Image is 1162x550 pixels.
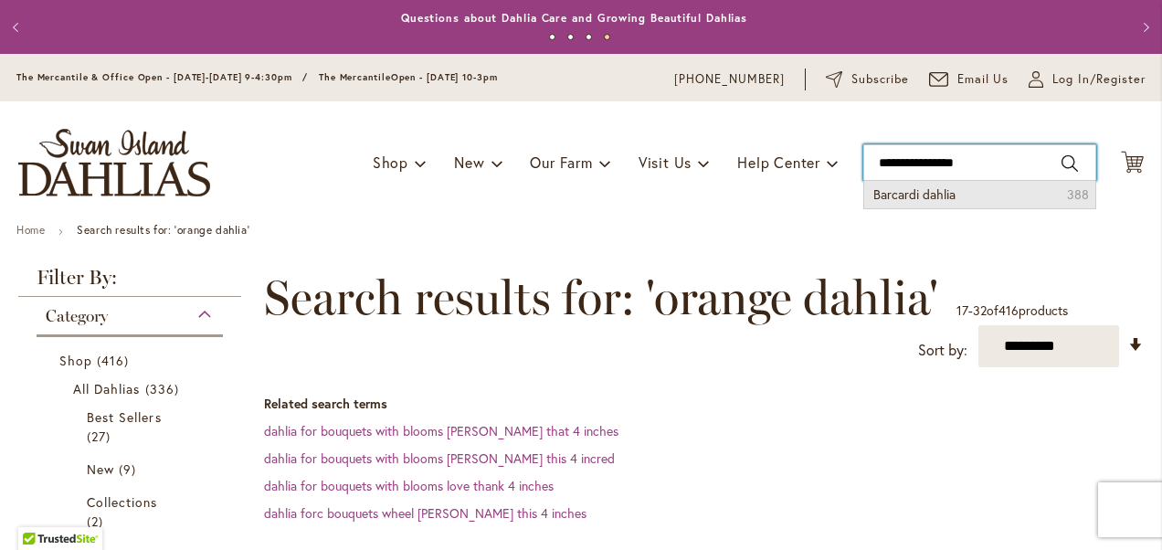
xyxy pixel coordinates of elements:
[18,129,210,196] a: store logo
[264,270,938,325] span: Search results for: 'orange dahlia'
[18,268,241,297] strong: Filter By:
[851,70,909,89] span: Subscribe
[826,70,909,89] a: Subscribe
[87,460,177,479] a: New
[59,352,92,369] span: Shop
[1125,9,1162,46] button: Next
[73,380,141,397] span: All Dahlias
[929,70,1009,89] a: Email Us
[87,407,177,446] a: Best Sellers
[549,34,555,40] button: 1 of 4
[46,306,108,326] span: Category
[59,351,205,370] a: Shop
[264,395,1144,413] dt: Related search terms
[16,71,391,83] span: The Mercantile & Office Open - [DATE]-[DATE] 9-4:30pm / The Mercantile
[1029,70,1146,89] a: Log In/Register
[373,153,408,172] span: Shop
[998,301,1019,319] span: 416
[264,504,586,522] a: dahlia forc bouquets wheel [PERSON_NAME] this 4 inches
[77,223,249,237] strong: Search results for: 'orange dahlia'
[873,185,956,203] span: Barcardi dahlia
[604,34,610,40] button: 4 of 4
[264,450,615,467] a: dahlia for bouquets with blooms [PERSON_NAME] this 4 incred
[956,296,1068,325] p: - of products
[639,153,692,172] span: Visit Us
[586,34,592,40] button: 3 of 4
[1067,185,1089,204] span: 388
[918,333,967,367] label: Sort by:
[87,512,108,531] span: 2
[264,477,554,494] a: dahlia for bouquets with blooms love thank 4 inches
[391,71,498,83] span: Open - [DATE] 10-3pm
[454,153,484,172] span: New
[530,153,592,172] span: Our Farm
[674,70,785,89] a: [PHONE_NUMBER]
[145,379,184,398] span: 336
[97,351,133,370] span: 416
[1052,70,1146,89] span: Log In/Register
[16,223,45,237] a: Home
[401,11,747,25] a: Questions about Dahlia Care and Growing Beautiful Dahlias
[264,422,618,439] a: dahlia for bouquets with blooms [PERSON_NAME] that 4 inches
[14,485,65,536] iframe: Launch Accessibility Center
[1062,149,1078,178] button: Search
[87,493,158,511] span: Collections
[87,492,177,531] a: Collections
[87,408,162,426] span: Best Sellers
[956,301,968,319] span: 17
[957,70,1009,89] span: Email Us
[737,153,820,172] span: Help Center
[973,301,987,319] span: 32
[119,460,141,479] span: 9
[567,34,574,40] button: 2 of 4
[87,460,114,478] span: New
[87,427,115,446] span: 27
[73,379,191,398] a: All Dahlias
